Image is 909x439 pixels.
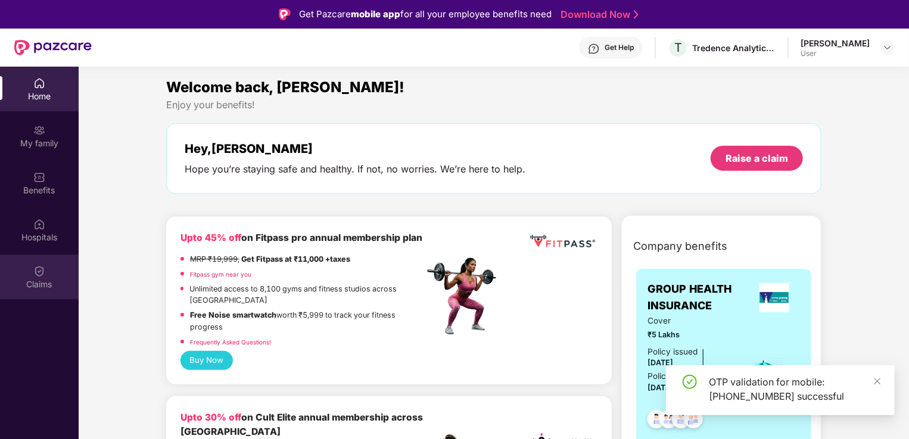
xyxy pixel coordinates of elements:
[883,43,892,52] img: svg+xml;base64,PHN2ZyBpZD0iRHJvcGRvd24tMzJ4MzIiIHhtbG5zPSJodHRwOi8vd3d3LnczLm9yZy8yMDAwL3N2ZyIgd2...
[634,8,639,21] img: Stroke
[759,283,789,312] img: insurerLogo
[801,49,870,58] div: User
[180,232,422,243] b: on Fitpass pro annual membership plan
[648,358,674,367] span: [DATE]
[185,142,525,156] div: Hey, [PERSON_NAME]
[528,231,597,252] img: fppp.png
[185,163,525,175] div: Hope you’re staying safe and healthy. If not, no worries. We’re here to help.
[33,265,45,277] img: svg+xml;base64,PHN2ZyBpZD0iQ2xhaW0iIHhtbG5zPSJodHRwOi8vd3d3LnczLm9yZy8yMDAwL3N2ZyIgd2lkdGg9IjIwIi...
[33,171,45,183] img: svg+xml;base64,PHN2ZyBpZD0iQmVuZWZpdHMiIHhtbG5zPSJodHRwOi8vd3d3LnczLm9yZy8yMDAwL3N2ZyIgd2lkdGg9Ij...
[299,7,552,21] div: Get Pazcare for all your employee benefits need
[33,77,45,89] img: svg+xml;base64,PHN2ZyBpZD0iSG9tZSIgeG1sbnM9Imh0dHA6Ly93d3cudzMub3JnLzIwMDAvc3ZnIiB3aWR0aD0iMjAiIG...
[190,338,271,346] a: Frequently Asked Questions!
[692,42,776,54] div: Tredence Analytics Solutions Private Limited
[588,43,600,55] img: svg+xml;base64,PHN2ZyBpZD0iSGVscC0zMngzMiIgeG1sbnM9Imh0dHA6Ly93d3cudzMub3JnLzIwMDAvc3ZnIiB3aWR0aD...
[166,79,404,96] span: Welcome back, [PERSON_NAME]!
[351,8,400,20] strong: mobile app
[189,283,424,307] p: Unlimited access to 8,100 gyms and fitness studios across [GEOGRAPHIC_DATA]
[190,311,276,319] strong: Free Noise smartwatch
[873,377,882,385] span: close
[190,271,251,278] a: Fitpass gym near you
[648,281,750,315] span: GROUP HEALTH INSURANCE
[648,383,674,392] span: [DATE]
[726,152,788,165] div: Raise a claim
[424,255,507,338] img: fpp.png
[801,37,870,49] div: [PERSON_NAME]
[14,40,92,55] img: New Pazcare Logo
[605,43,634,52] div: Get Help
[190,255,239,264] del: MRP ₹19,999,
[180,351,233,370] button: Buy Now
[561,8,635,21] a: Download Now
[648,315,729,327] span: Cover
[674,40,682,55] span: T
[180,412,241,423] b: Upto 30% off
[180,232,241,243] b: Upto 45% off
[166,99,821,111] div: Enjoy your benefits!
[745,357,783,396] img: icon
[241,255,350,264] strong: Get Fitpass at ₹11,000 +taxes
[33,218,45,230] img: svg+xml;base64,PHN2ZyBpZD0iSG9zcGl0YWxzIiB4bWxucz0iaHR0cDovL3d3dy53My5vcmcvMjAwMC9zdmciIHdpZHRoPS...
[279,8,291,20] img: Logo
[634,238,728,255] span: Company benefits
[648,329,729,341] span: ₹5 Lakhs
[642,406,671,435] img: svg+xml;base64,PHN2ZyB4bWxucz0iaHR0cDovL3d3dy53My5vcmcvMjAwMC9zdmciIHdpZHRoPSI0OC45NDMiIGhlaWdodD...
[683,375,697,389] span: check-circle
[190,309,424,333] p: worth ₹5,999 to track your fitness progress
[648,346,698,358] div: Policy issued
[709,375,880,403] div: OTP validation for mobile: [PHONE_NUMBER] successful
[655,406,684,435] img: svg+xml;base64,PHN2ZyB4bWxucz0iaHR0cDovL3d3dy53My5vcmcvMjAwMC9zdmciIHdpZHRoPSI0OC45MTUiIGhlaWdodD...
[648,370,697,382] div: Policy Expiry
[180,412,423,437] b: on Cult Elite annual membership across [GEOGRAPHIC_DATA]
[33,124,45,136] img: svg+xml;base64,PHN2ZyB3aWR0aD0iMjAiIGhlaWdodD0iMjAiIHZpZXdCb3g9IjAgMCAyMCAyMCIgZmlsbD0ibm9uZSIgeG...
